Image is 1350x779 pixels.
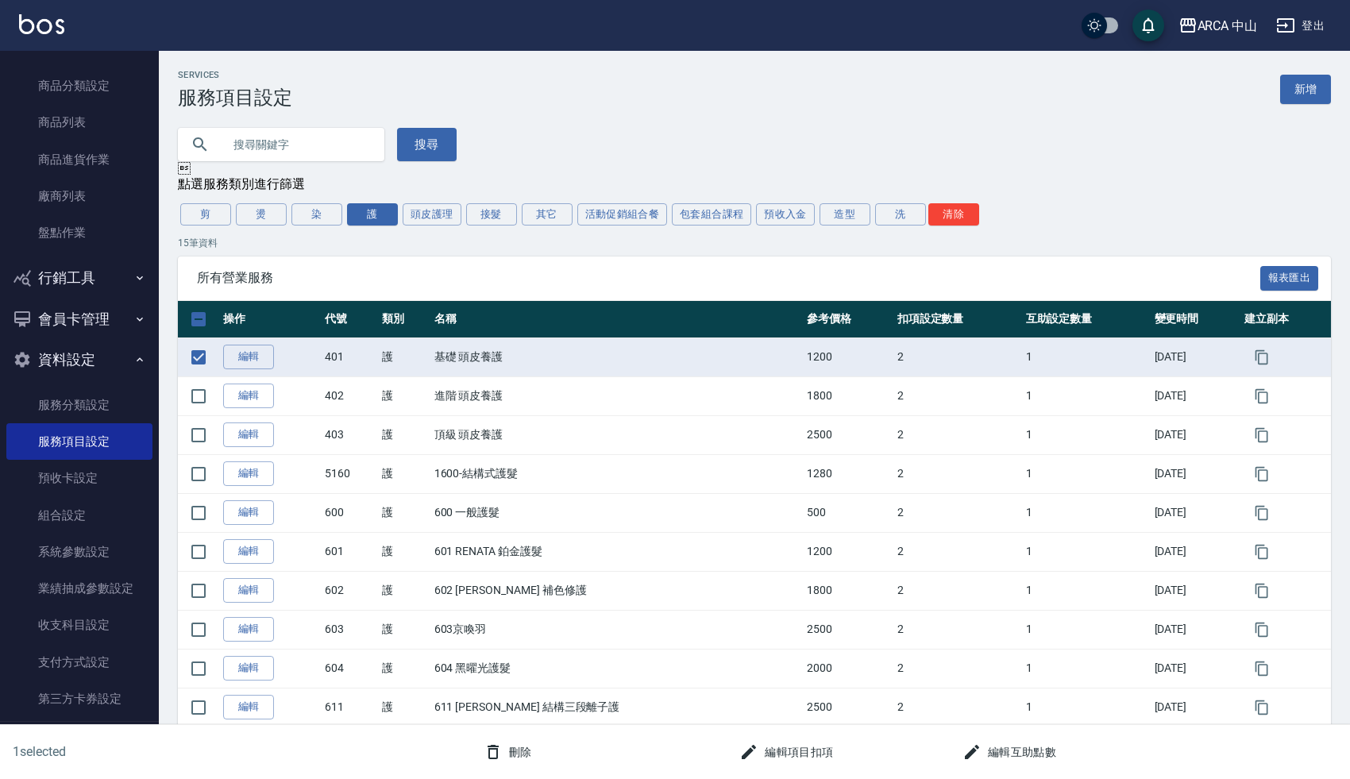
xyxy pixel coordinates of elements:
[223,384,274,408] a: 編輯
[1022,415,1151,454] td: 1
[222,123,372,166] input: 搜尋關鍵字
[893,649,1022,688] td: 2
[803,415,893,454] td: 2500
[893,493,1022,532] td: 2
[321,649,378,688] td: 604
[347,203,398,226] button: 護
[321,571,378,610] td: 602
[803,376,893,415] td: 1800
[1022,454,1151,493] td: 1
[378,301,430,338] th: 類別
[430,688,803,727] td: 611 [PERSON_NAME] 結構三段離子護
[803,649,893,688] td: 2000
[430,454,803,493] td: 1600-結構式護髮
[1151,376,1241,415] td: [DATE]
[378,688,430,727] td: 護
[6,497,152,534] a: 組合設定
[820,203,870,226] button: 造型
[893,571,1022,610] td: 2
[378,649,430,688] td: 護
[178,70,292,80] h2: Services
[803,301,893,338] th: 參考價格
[6,299,152,340] button: 會員卡管理
[6,67,152,104] a: 商品分類設定
[397,128,457,161] button: 搜尋
[893,532,1022,571] td: 2
[6,607,152,643] a: 收支科目設定
[928,203,979,226] button: 清除
[1022,532,1151,571] td: 1
[6,104,152,141] a: 商品列表
[321,337,378,376] td: 401
[893,337,1022,376] td: 2
[178,176,1331,193] div: 點選服務類別進行篩選
[236,203,287,226] button: 燙
[321,454,378,493] td: 5160
[291,203,342,226] button: 染
[430,649,803,688] td: 604 黑曜光護髮
[6,717,152,754] a: 角色權限管理
[378,571,430,610] td: 護
[219,301,321,338] th: 操作
[378,415,430,454] td: 護
[321,493,378,532] td: 600
[1022,571,1151,610] td: 1
[956,738,1063,767] button: 編輯互助點數
[803,688,893,727] td: 2500
[321,532,378,571] td: 601
[672,203,751,226] button: 包套組合課程
[1022,688,1151,727] td: 1
[223,578,274,603] a: 編輯
[378,532,430,571] td: 護
[522,203,573,226] button: 其它
[803,610,893,649] td: 2500
[466,203,517,226] button: 接髮
[430,532,803,571] td: 601 RENATA 鉑金護髮
[1172,10,1264,42] button: ARCA 中山
[321,610,378,649] td: 603
[6,141,152,178] a: 商品進貨作業
[430,376,803,415] td: 進階 頭皮養護
[1022,376,1151,415] td: 1
[223,422,274,447] a: 編輯
[223,345,274,369] a: 編輯
[893,376,1022,415] td: 2
[1132,10,1164,41] button: save
[178,236,1331,250] p: 15 筆資料
[1022,610,1151,649] td: 1
[1022,493,1151,532] td: 1
[1151,337,1241,376] td: [DATE]
[6,570,152,607] a: 業績抽成參數設定
[6,644,152,681] a: 支付方式設定
[893,688,1022,727] td: 2
[803,571,893,610] td: 1800
[6,423,152,460] a: 服務項目設定
[6,534,152,570] a: 系統參數設定
[6,178,152,214] a: 廠商列表
[1240,301,1331,338] th: 建立副本
[223,500,274,525] a: 編輯
[223,617,274,642] a: 編輯
[1022,649,1151,688] td: 1
[893,301,1022,338] th: 扣項設定數量
[6,460,152,496] a: 預收卡設定
[430,610,803,649] td: 603京喚羽
[6,257,152,299] button: 行銷工具
[321,301,378,338] th: 代號
[893,415,1022,454] td: 2
[1151,610,1241,649] td: [DATE]
[1151,688,1241,727] td: [DATE]
[403,203,461,226] button: 頭皮護理
[430,337,803,376] td: 基礎 頭皮養護
[430,493,803,532] td: 600 一般護髮
[378,454,430,493] td: 護
[6,387,152,423] a: 服務分類設定
[223,695,274,719] a: 編輯
[733,738,839,767] button: 編輯項目扣項
[1151,493,1241,532] td: [DATE]
[756,203,815,226] button: 預收入金
[6,681,152,717] a: 第三方卡券設定
[223,539,274,564] a: 編輯
[378,376,430,415] td: 護
[223,656,274,681] a: 編輯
